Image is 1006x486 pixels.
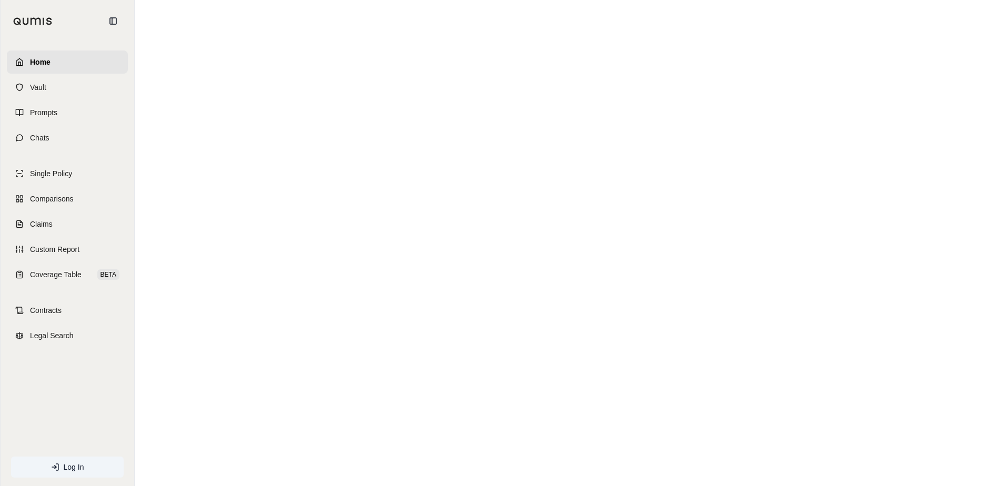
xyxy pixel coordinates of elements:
a: Prompts [7,101,128,124]
span: Custom Report [30,244,79,255]
a: Comparisons [7,187,128,210]
a: Coverage TableBETA [7,263,128,286]
a: Log In [11,457,124,478]
span: Claims [30,219,53,229]
span: Coverage Table [30,269,82,280]
span: Log In [64,462,84,472]
button: Collapse sidebar [105,13,122,29]
a: Claims [7,212,128,236]
a: Custom Report [7,238,128,261]
a: Vault [7,76,128,99]
img: Qumis Logo [13,17,53,25]
a: Contracts [7,299,128,322]
span: Comparisons [30,194,73,204]
span: BETA [97,269,119,280]
a: Chats [7,126,128,149]
span: Prompts [30,107,57,118]
a: Home [7,50,128,74]
span: Single Policy [30,168,72,179]
span: Chats [30,133,49,143]
span: Contracts [30,305,62,316]
span: Legal Search [30,330,74,341]
a: Legal Search [7,324,128,347]
span: Vault [30,82,46,93]
span: Home [30,57,51,67]
a: Single Policy [7,162,128,185]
